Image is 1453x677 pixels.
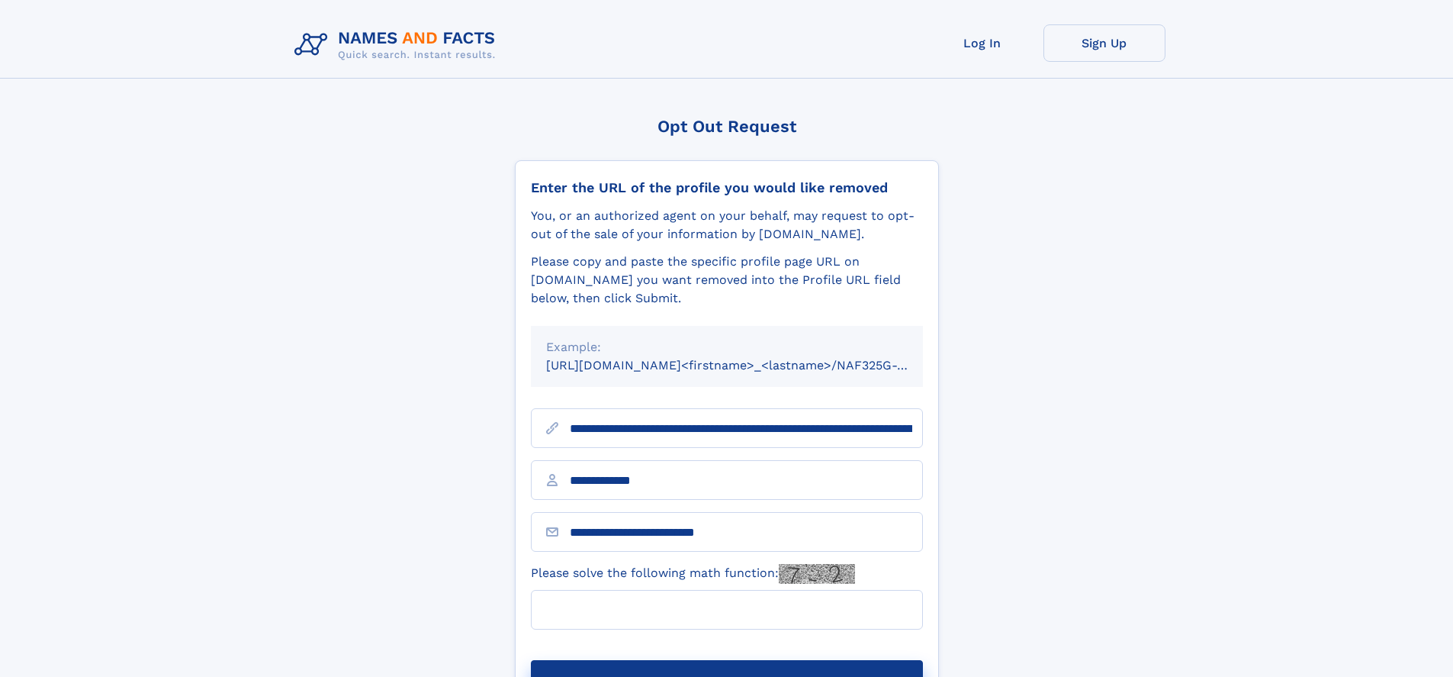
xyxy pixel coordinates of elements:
[546,358,952,372] small: [URL][DOMAIN_NAME]<firstname>_<lastname>/NAF325G-xxxxxxxx
[921,24,1043,62] a: Log In
[546,338,908,356] div: Example:
[531,253,923,308] div: Please copy and paste the specific profile page URL on [DOMAIN_NAME] you want removed into the Pr...
[531,179,923,196] div: Enter the URL of the profile you would like removed
[515,117,939,136] div: Opt Out Request
[531,564,855,584] label: Please solve the following math function:
[288,24,508,66] img: Logo Names and Facts
[1043,24,1165,62] a: Sign Up
[531,207,923,243] div: You, or an authorized agent on your behalf, may request to opt-out of the sale of your informatio...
